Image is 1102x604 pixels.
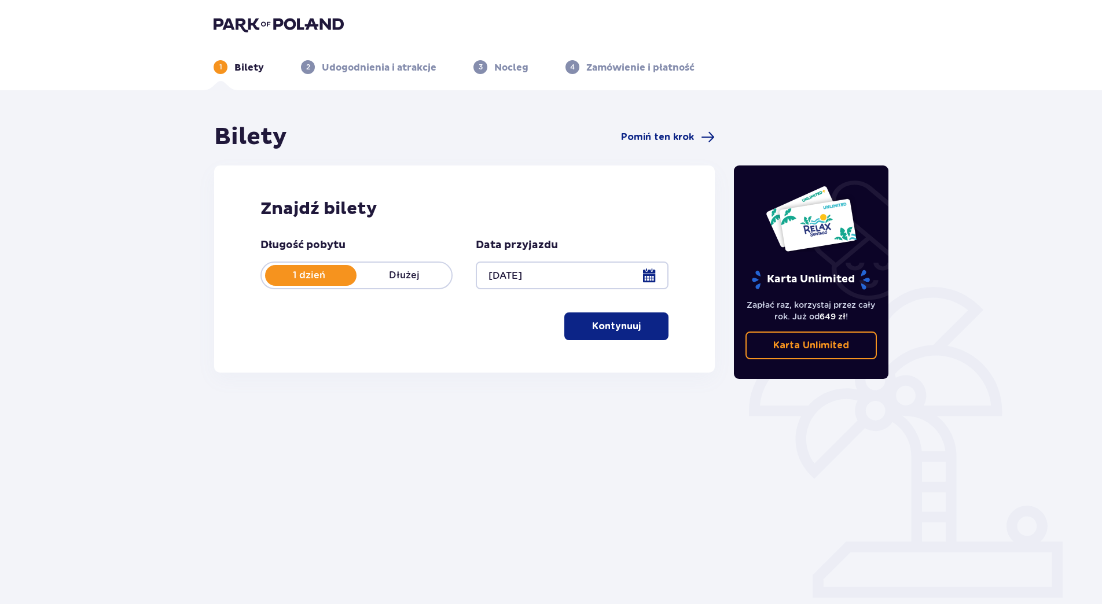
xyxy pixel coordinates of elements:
[214,123,287,152] h1: Bilety
[219,62,222,72] p: 1
[306,62,310,72] p: 2
[476,238,558,252] p: Data przyjazdu
[765,185,857,252] img: Dwie karty całoroczne do Suntago z napisem 'UNLIMITED RELAX', na białym tle z tropikalnymi liśćmi...
[494,61,528,74] p: Nocleg
[214,60,264,74] div: 1Bilety
[214,16,344,32] img: Park of Poland logo
[751,270,871,290] p: Karta Unlimited
[301,60,436,74] div: 2Udogodnienia i atrakcje
[621,131,694,143] span: Pomiń ten krok
[473,60,528,74] div: 3Nocleg
[322,61,436,74] p: Udogodnienia i atrakcje
[592,320,641,333] p: Kontynuuj
[234,61,264,74] p: Bilety
[745,332,877,359] a: Karta Unlimited
[586,61,695,74] p: Zamówienie i płatność
[260,238,346,252] p: Długość pobytu
[262,269,357,282] p: 1 dzień
[565,60,695,74] div: 4Zamówienie i płatność
[479,62,483,72] p: 3
[745,299,877,322] p: Zapłać raz, korzystaj przez cały rok. Już od !
[570,62,575,72] p: 4
[260,198,668,220] h2: Znajdź bilety
[820,312,846,321] span: 649 zł
[564,312,668,340] button: Kontynuuj
[357,269,451,282] p: Dłużej
[621,130,715,144] a: Pomiń ten krok
[773,339,849,352] p: Karta Unlimited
